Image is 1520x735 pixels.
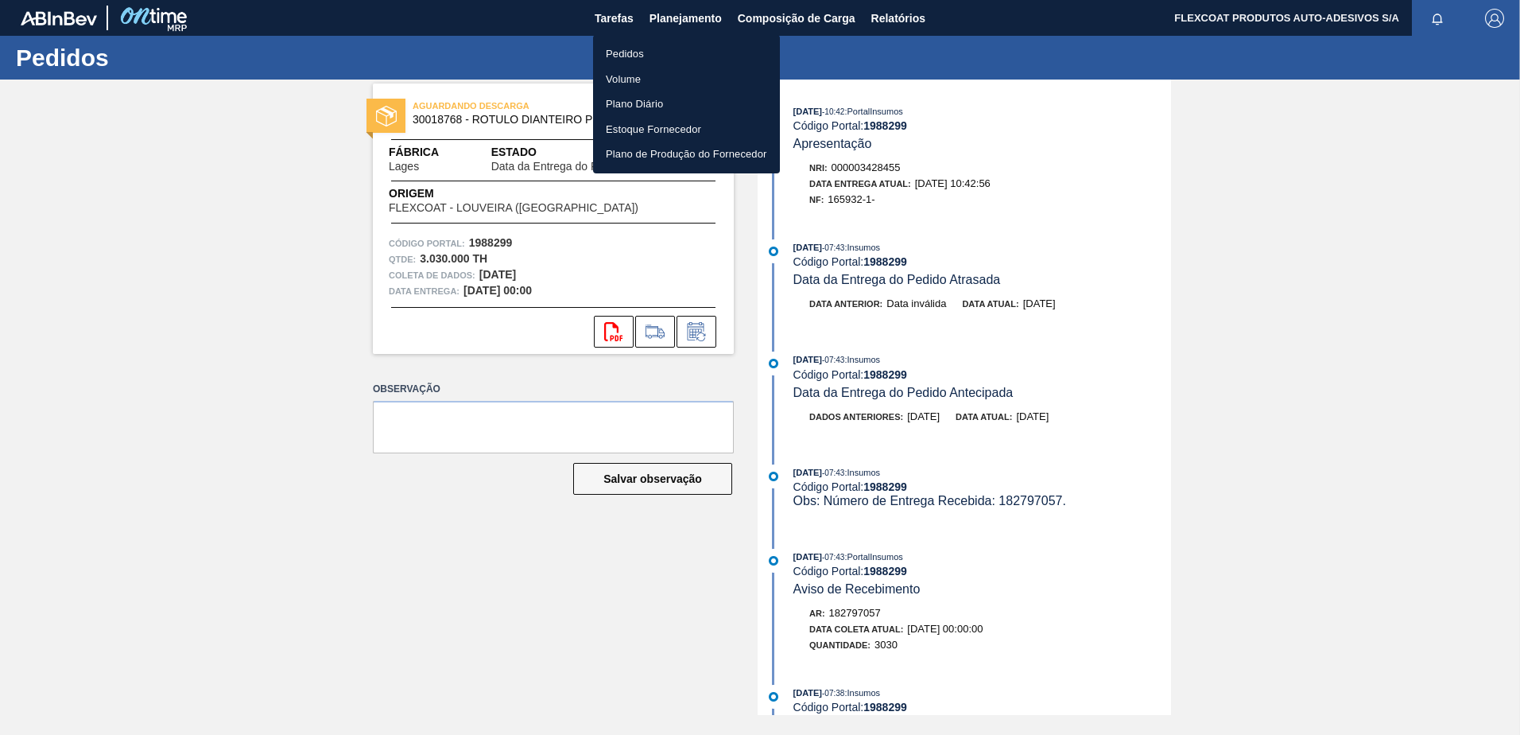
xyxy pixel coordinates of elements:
a: Volume [593,67,780,92]
a: Pedidos [593,41,780,67]
a: Estoque Fornecedor [593,117,780,142]
a: Plano de Produção do Fornecedor [593,142,780,167]
a: Plano Diário [593,91,780,117]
